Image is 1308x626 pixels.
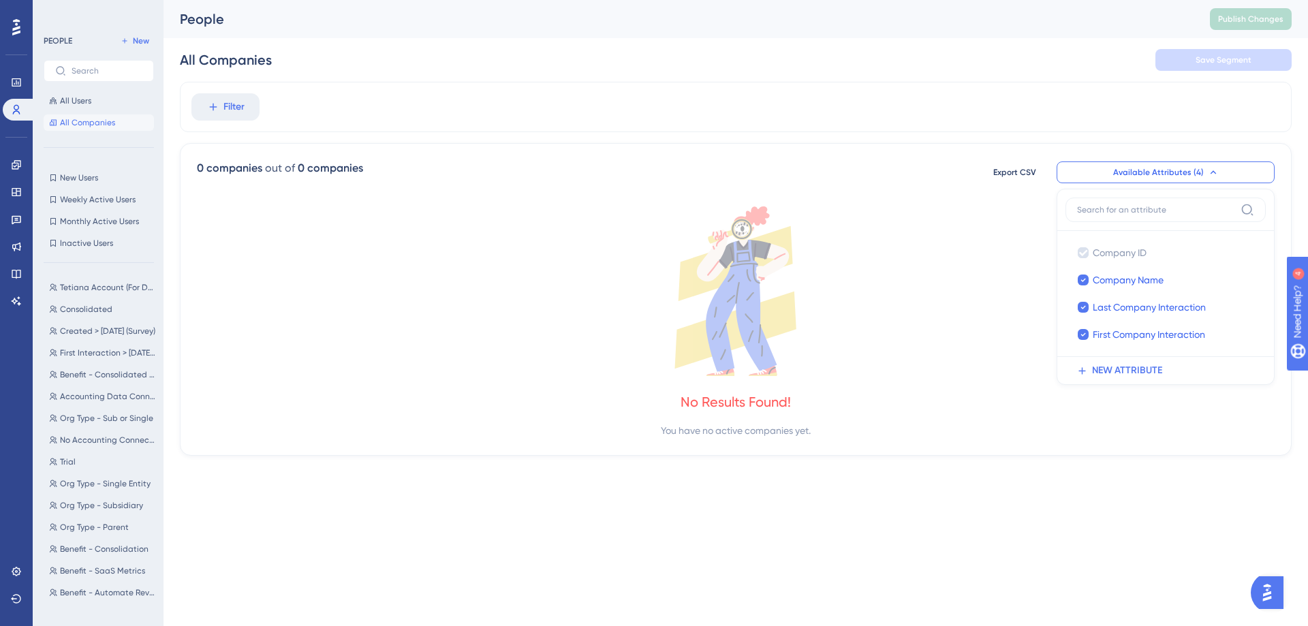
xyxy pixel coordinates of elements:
button: First Interaction > [DATE] (UG Launch) [44,345,162,361]
button: Publish Changes [1210,8,1292,30]
span: Need Help? [32,3,85,20]
span: Tetiana Account (For Design) [60,282,157,293]
span: Publish Changes [1218,14,1283,25]
button: Filter [191,93,260,121]
span: Org Type - Subsidiary [60,500,143,511]
iframe: UserGuiding AI Assistant Launcher [1251,572,1292,613]
span: Consolidated [60,304,112,315]
span: Org Type - Parent [60,522,129,533]
span: Created > [DATE] (Survey) [60,326,155,337]
button: Weekly Active Users [44,191,154,208]
input: Search [72,66,142,76]
button: Save Segment [1155,49,1292,71]
span: Benefit - Automate Revenue Recognition [60,587,157,598]
button: Org Type - Single Entity [44,475,162,492]
div: 0 companies [197,160,262,176]
div: You have no active companies yet. [661,422,811,439]
span: Monthly Active Users [60,216,139,227]
button: Monthly Active Users [44,213,154,230]
span: No Accounting Connection [60,435,157,445]
button: Export CSV [980,161,1048,183]
button: Org Type - Subsidiary [44,497,162,514]
span: Weekly Active Users [60,194,136,205]
span: Last Company Interaction [1093,299,1206,315]
span: Benefit - Consolidated or SaaS Metrics [60,369,157,380]
span: New [133,35,149,46]
div: 0 companies [298,160,363,176]
span: Export CSV [993,167,1036,178]
span: All Users [60,95,91,106]
button: All Users [44,93,154,109]
div: People [180,10,1176,29]
span: New Users [60,172,98,183]
div: No Results Found! [681,392,791,411]
button: Benefit - Consolidation [44,541,162,557]
button: New [116,33,154,49]
button: Benefit - Consolidated or SaaS Metrics [44,366,162,383]
input: Search for an attribute [1077,204,1235,215]
button: Benefit - SaaS Metrics [44,563,162,579]
div: 4 [95,7,99,18]
button: Tetiana Account (For Design) [44,279,162,296]
div: out of [265,160,295,176]
span: Org Type - Single Entity [60,478,151,489]
span: NEW ATTRIBUTE [1092,362,1162,379]
span: Org Type - Sub or Single [60,413,153,424]
button: Available Attributes (4) [1057,161,1275,183]
button: New Users [44,170,154,186]
button: Benefit - Automate Revenue Recognition [44,584,162,601]
button: Accounting Data Connected [44,388,162,405]
span: Benefit - Consolidation [60,544,149,554]
button: Org Type - Sub or Single [44,410,162,426]
span: Available Attributes (4) [1113,167,1204,178]
span: First Interaction > [DATE] (UG Launch) [60,347,157,358]
span: Company Name [1093,272,1164,288]
div: All Companies [180,50,272,69]
button: NEW ATTRIBUTE [1065,357,1274,384]
span: Accounting Data Connected [60,391,157,402]
button: Consolidated [44,301,162,317]
button: Org Type - Parent [44,519,162,535]
span: Save Segment [1196,54,1251,65]
button: Created > [DATE] (Survey) [44,323,162,339]
span: Company ID [1093,245,1147,261]
span: First Company Interaction [1093,326,1205,343]
span: Filter [223,99,245,115]
span: Benefit - SaaS Metrics [60,565,145,576]
button: No Accounting Connection [44,432,162,448]
button: Trial [44,454,162,470]
div: PEOPLE [44,35,72,46]
span: Trial [60,456,76,467]
button: All Companies [44,114,154,131]
span: All Companies [60,117,115,128]
button: Inactive Users [44,235,154,251]
span: Inactive Users [60,238,113,249]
